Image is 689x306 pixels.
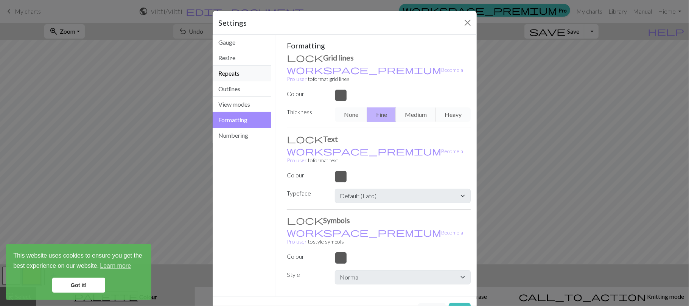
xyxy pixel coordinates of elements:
span: workspace_premium [287,227,441,238]
label: Colour [282,252,330,261]
label: Style [282,270,330,281]
a: dismiss cookie message [52,278,105,293]
label: Colour [282,89,330,98]
a: learn more about cookies [99,260,132,272]
h3: Text [287,134,471,143]
label: Typeface [282,189,330,200]
small: to format text [287,148,463,163]
a: Become a Pro user [287,67,463,82]
label: Thickness [282,107,330,119]
button: Numbering [213,128,272,143]
small: to style symbols [287,229,463,245]
span: workspace_premium [287,64,441,75]
h5: Formatting [287,41,471,50]
button: Close [462,17,474,29]
a: Become a Pro user [287,148,463,163]
button: View modes [213,97,272,112]
h3: Symbols [287,216,471,225]
button: Formatting [213,112,272,128]
span: This website uses cookies to ensure you get the best experience on our website. [13,251,144,272]
button: Gauge [213,35,272,50]
h3: Grid lines [287,53,471,62]
button: Outlines [213,81,272,97]
button: Repeats [213,66,272,81]
h5: Settings [219,17,247,28]
a: Become a Pro user [287,229,463,245]
div: cookieconsent [6,244,151,300]
button: Resize [213,50,272,66]
span: workspace_premium [287,146,441,156]
small: to format grid lines [287,67,463,82]
label: Colour [282,171,330,180]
